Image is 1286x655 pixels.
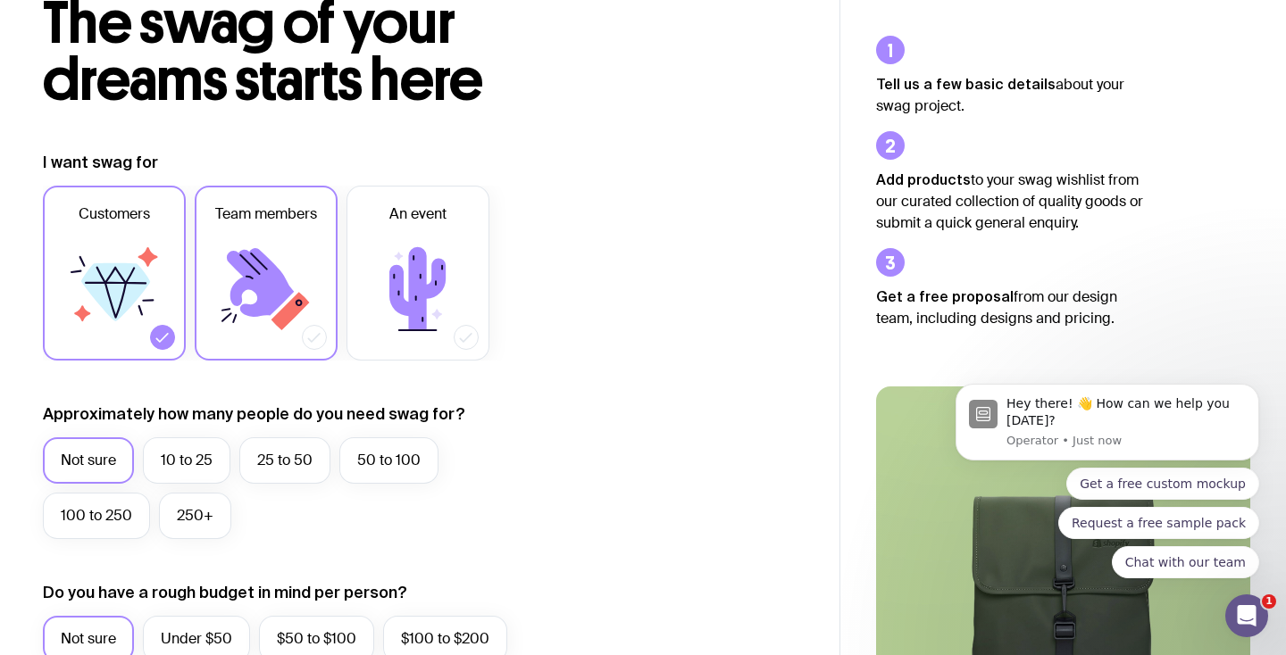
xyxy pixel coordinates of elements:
[929,247,1286,607] iframe: Intercom notifications message
[215,203,317,225] span: Team members
[239,437,330,484] label: 25 to 50
[1262,594,1276,609] span: 1
[876,76,1056,92] strong: Tell us a few basic details
[43,493,150,539] label: 100 to 250
[79,203,150,225] span: Customers
[43,403,465,425] label: Approximately how many people do you need swag for?
[339,437,438,484] label: 50 to 100
[876,286,1144,329] p: from our design team, including designs and pricing.
[876,169,1144,234] p: to your swag wishlist from our curated collection of quality goods or submit a quick general enqu...
[876,73,1144,117] p: about your swag project.
[159,493,231,539] label: 250+
[389,203,447,225] span: An event
[43,152,158,173] label: I want swag for
[143,437,230,484] label: 10 to 25
[876,288,1014,304] strong: Get a free proposal
[1225,594,1268,637] iframe: Intercom live chat
[43,437,134,484] label: Not sure
[876,171,971,187] strong: Add products
[43,582,407,603] label: Do you have a rough budget in mind per person?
